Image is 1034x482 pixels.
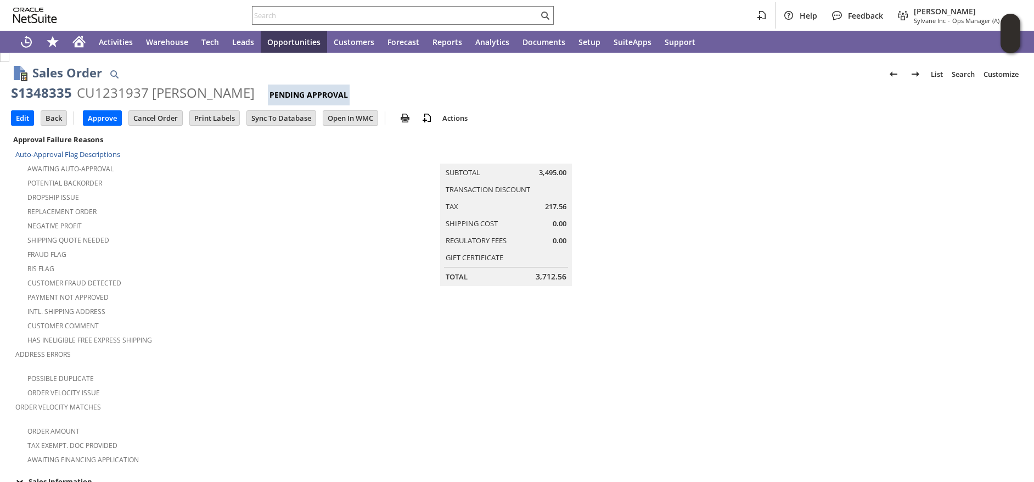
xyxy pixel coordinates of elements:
[27,321,99,330] a: Customer Comment
[469,31,516,53] a: Analytics
[267,37,321,47] span: Opportunities
[572,31,607,53] a: Setup
[40,31,66,53] div: Shortcuts
[83,111,121,125] input: Approve
[909,68,922,81] img: Next
[446,201,458,211] a: Tax
[578,37,600,47] span: Setup
[607,31,658,53] a: SuiteApps
[190,111,239,125] input: Print Labels
[438,113,472,123] a: Actions
[658,31,702,53] a: Support
[545,201,566,212] span: 217.56
[252,9,538,22] input: Search
[15,149,120,159] a: Auto-Approval Flag Descriptions
[538,9,552,22] svg: Search
[381,31,426,53] a: Forecast
[41,111,66,125] input: Back
[614,37,651,47] span: SuiteApps
[27,293,109,302] a: Payment not approved
[947,65,979,83] a: Search
[195,31,226,53] a: Tech
[12,111,33,125] input: Edit
[27,427,80,436] a: Order Amount
[46,35,59,48] svg: Shortcuts
[387,37,419,47] span: Forecast
[979,65,1023,83] a: Customize
[27,264,54,273] a: RIS flag
[27,455,139,464] a: Awaiting Financing Application
[92,31,139,53] a: Activities
[146,37,188,47] span: Warehouse
[952,16,1014,25] span: Ops Manager (A) (F2L)
[32,64,102,82] h1: Sales Order
[27,193,79,202] a: Dropship Issue
[475,37,509,47] span: Analytics
[108,68,121,81] img: Quick Find
[914,6,1014,16] span: [PERSON_NAME]
[27,374,94,383] a: Possible Duplicate
[426,31,469,53] a: Reports
[522,37,565,47] span: Documents
[13,31,40,53] a: Recent Records
[268,85,350,105] div: Pending Approval
[66,31,92,53] a: Home
[446,272,468,282] a: Total
[261,31,327,53] a: Opportunities
[446,184,530,194] a: Transaction Discount
[27,207,97,216] a: Replacement Order
[334,37,374,47] span: Customers
[553,218,566,229] span: 0.00
[539,167,566,178] span: 3,495.00
[247,111,316,125] input: Sync To Database
[553,236,566,246] span: 0.00
[27,164,114,173] a: Awaiting Auto-Approval
[948,16,950,25] span: -
[1001,14,1020,53] iframe: Click here to launch Oracle Guided Learning Help Panel
[72,35,86,48] svg: Home
[446,167,480,177] a: Subtotal
[887,68,900,81] img: Previous
[139,31,195,53] a: Warehouse
[446,218,498,228] a: Shipping Cost
[11,84,72,102] div: S1348335
[1001,34,1020,54] span: Oracle Guided Learning Widget. To move around, please hold and drag
[27,178,102,188] a: Potential Backorder
[15,350,71,359] a: Address Errors
[398,111,412,125] img: print.svg
[327,31,381,53] a: Customers
[27,221,82,231] a: Negative Profit
[665,37,695,47] span: Support
[848,10,883,21] span: Feedback
[914,16,946,25] span: Sylvane Inc
[20,35,33,48] svg: Recent Records
[27,388,100,397] a: Order Velocity Issue
[323,111,378,125] input: Open In WMC
[201,37,219,47] span: Tech
[446,236,507,245] a: Regulatory Fees
[420,111,434,125] img: add-record.svg
[11,132,344,147] div: Approval Failure Reasons
[99,37,133,47] span: Activities
[536,271,566,282] span: 3,712.56
[77,84,255,102] div: CU1231937 [PERSON_NAME]
[800,10,817,21] span: Help
[516,31,572,53] a: Documents
[27,236,109,245] a: Shipping Quote Needed
[129,111,182,125] input: Cancel Order
[15,402,101,412] a: Order Velocity Matches
[27,441,117,450] a: Tax Exempt. Doc Provided
[432,37,462,47] span: Reports
[446,253,503,262] a: Gift Certificate
[27,307,105,316] a: Intl. Shipping Address
[232,37,254,47] span: Leads
[13,8,57,23] svg: logo
[27,250,66,259] a: Fraud Flag
[226,31,261,53] a: Leads
[440,146,572,164] caption: Summary
[27,335,152,345] a: Has Ineligible Free Express Shipping
[926,65,947,83] a: List
[27,278,121,288] a: Customer Fraud Detected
